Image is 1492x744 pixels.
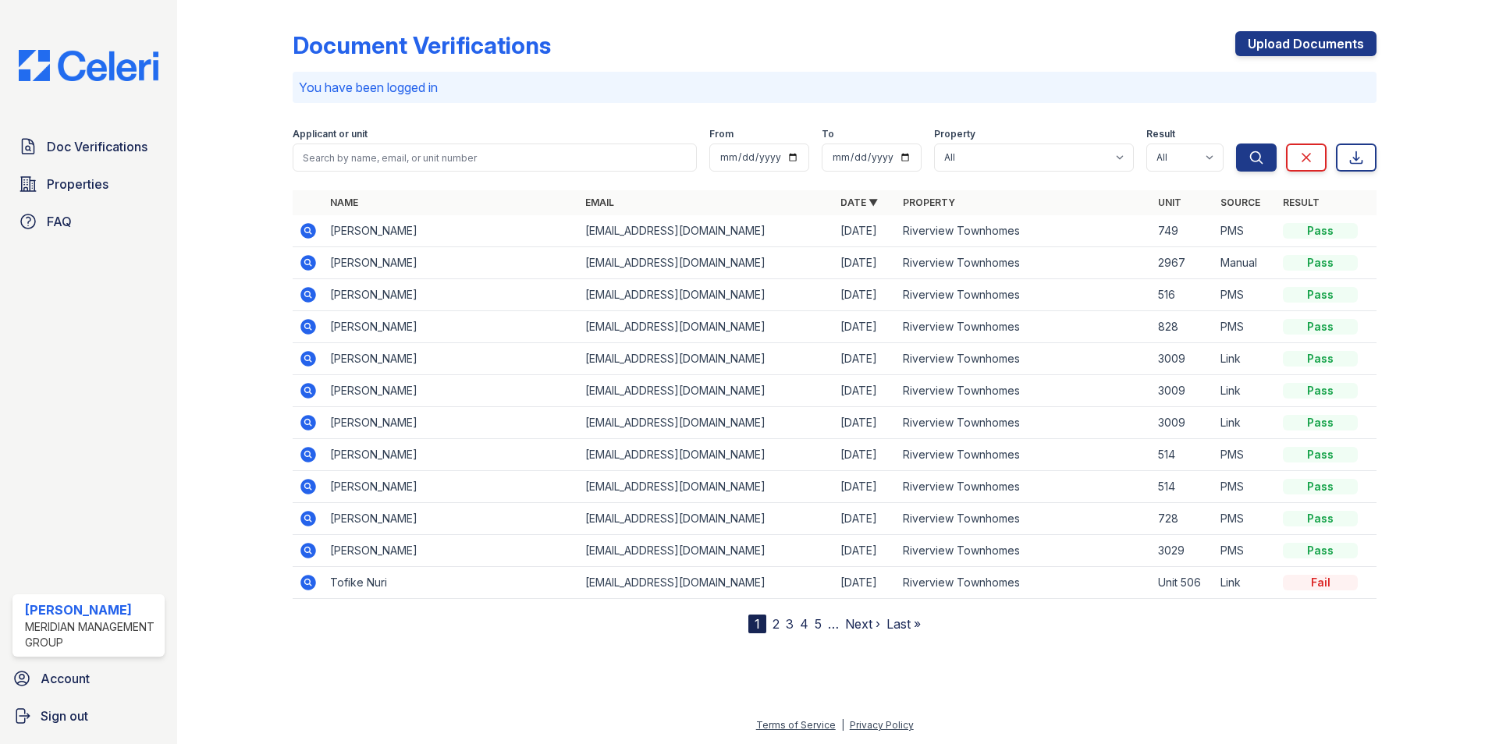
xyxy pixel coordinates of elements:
[897,567,1152,599] td: Riverview Townhomes
[897,503,1152,535] td: Riverview Townhomes
[25,601,158,619] div: [PERSON_NAME]
[324,247,579,279] td: [PERSON_NAME]
[1283,319,1358,335] div: Pass
[1283,287,1358,303] div: Pass
[1152,407,1214,439] td: 3009
[834,407,897,439] td: [DATE]
[822,128,834,140] label: To
[1283,223,1358,239] div: Pass
[897,343,1152,375] td: Riverview Townhomes
[579,311,834,343] td: [EMAIL_ADDRESS][DOMAIN_NAME]
[324,343,579,375] td: [PERSON_NAME]
[324,535,579,567] td: [PERSON_NAME]
[25,619,158,650] div: Meridian Management Group
[579,215,834,247] td: [EMAIL_ADDRESS][DOMAIN_NAME]
[1214,439,1277,471] td: PMS
[579,279,834,311] td: [EMAIL_ADDRESS][DOMAIN_NAME]
[1283,479,1358,494] div: Pass
[47,137,147,156] span: Doc Verifications
[903,197,955,208] a: Property
[299,78,1370,97] p: You have been logged in
[834,535,897,567] td: [DATE]
[1152,311,1214,343] td: 828
[579,343,834,375] td: [EMAIL_ADDRESS][DOMAIN_NAME]
[828,615,839,633] span: …
[897,439,1152,471] td: Riverview Townhomes
[1214,343,1277,375] td: Link
[1152,343,1214,375] td: 3009
[579,247,834,279] td: [EMAIL_ADDRESS][DOMAIN_NAME]
[1214,215,1277,247] td: PMS
[579,407,834,439] td: [EMAIL_ADDRESS][DOMAIN_NAME]
[12,206,165,237] a: FAQ
[934,128,975,140] label: Property
[12,168,165,200] a: Properties
[41,669,90,688] span: Account
[1283,255,1358,271] div: Pass
[773,616,780,632] a: 2
[1158,197,1181,208] a: Unit
[834,439,897,471] td: [DATE]
[1220,197,1260,208] a: Source
[293,31,551,59] div: Document Verifications
[1152,247,1214,279] td: 2967
[1283,415,1358,430] div: Pass
[1152,215,1214,247] td: 749
[293,143,697,172] input: Search by name, email, or unit number
[1152,279,1214,311] td: 516
[6,50,171,81] img: CE_Logo_Blue-a8612792a0a2168367f1c8372b55b34899dd931a85d93a1a3d3e32e68fde9ad4.png
[324,375,579,407] td: [PERSON_NAME]
[840,197,878,208] a: Date ▼
[1235,31,1377,56] a: Upload Documents
[324,567,579,599] td: Tofike Nuri
[834,343,897,375] td: [DATE]
[1214,503,1277,535] td: PMS
[1152,471,1214,503] td: 514
[834,247,897,279] td: [DATE]
[1152,535,1214,567] td: 3029
[897,407,1152,439] td: Riverview Townhomes
[1283,447,1358,462] div: Pass
[41,707,88,725] span: Sign out
[834,567,897,599] td: [DATE]
[1146,128,1175,140] label: Result
[897,471,1152,503] td: Riverview Townhomes
[324,215,579,247] td: [PERSON_NAME]
[786,616,794,632] a: 3
[834,279,897,311] td: [DATE]
[800,616,808,632] a: 4
[6,700,171,732] a: Sign out
[324,439,579,471] td: [PERSON_NAME]
[1283,197,1320,208] a: Result
[1214,311,1277,343] td: PMS
[897,215,1152,247] td: Riverview Townhomes
[324,503,579,535] td: [PERSON_NAME]
[579,439,834,471] td: [EMAIL_ADDRESS][DOMAIN_NAME]
[579,375,834,407] td: [EMAIL_ADDRESS][DOMAIN_NAME]
[324,407,579,439] td: [PERSON_NAME]
[1214,247,1277,279] td: Manual
[330,197,358,208] a: Name
[6,663,171,694] a: Account
[897,375,1152,407] td: Riverview Townhomes
[815,616,822,632] a: 5
[834,471,897,503] td: [DATE]
[1214,407,1277,439] td: Link
[1283,511,1358,526] div: Pass
[834,503,897,535] td: [DATE]
[845,616,880,632] a: Next ›
[1214,375,1277,407] td: Link
[1283,351,1358,367] div: Pass
[1152,375,1214,407] td: 3009
[47,212,72,231] span: FAQ
[324,311,579,343] td: [PERSON_NAME]
[1214,535,1277,567] td: PMS
[1283,543,1358,558] div: Pass
[1152,567,1214,599] td: Unit 506
[1214,279,1277,311] td: PMS
[834,375,897,407] td: [DATE]
[897,311,1152,343] td: Riverview Townhomes
[1214,567,1277,599] td: Link
[1152,439,1214,471] td: 514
